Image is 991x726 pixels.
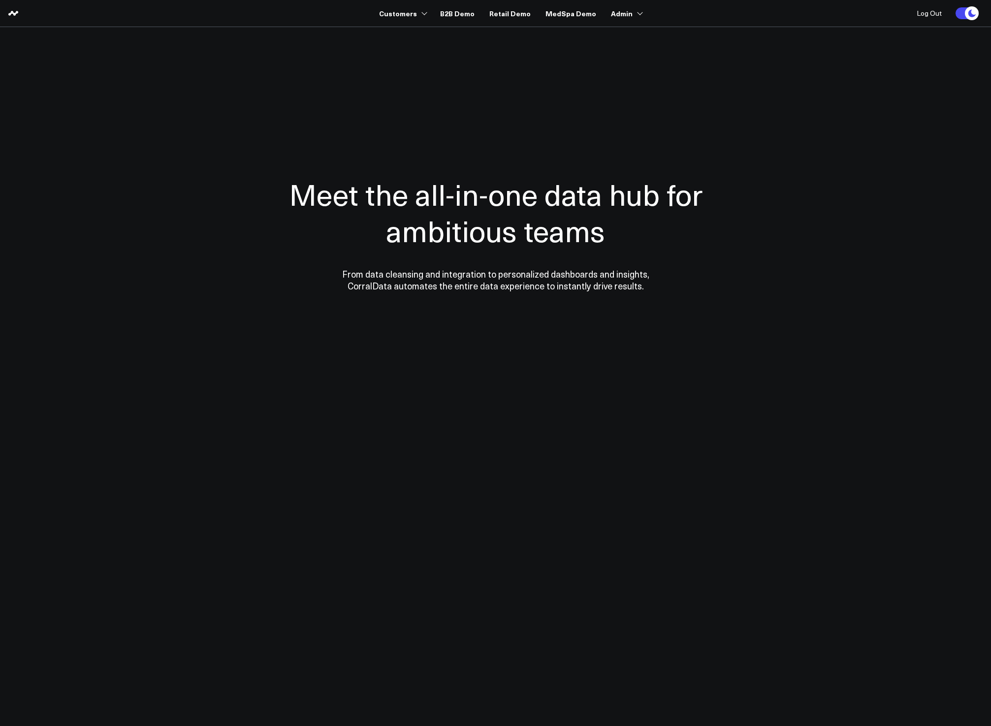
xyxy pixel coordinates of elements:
[611,4,641,22] a: Admin
[440,4,475,22] a: B2B Demo
[321,268,671,292] p: From data cleansing and integration to personalized dashboards and insights, CorralData automates...
[255,176,737,249] h1: Meet the all-in-one data hub for ambitious teams
[545,4,596,22] a: MedSpa Demo
[489,4,531,22] a: Retail Demo
[379,4,425,22] a: Customers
